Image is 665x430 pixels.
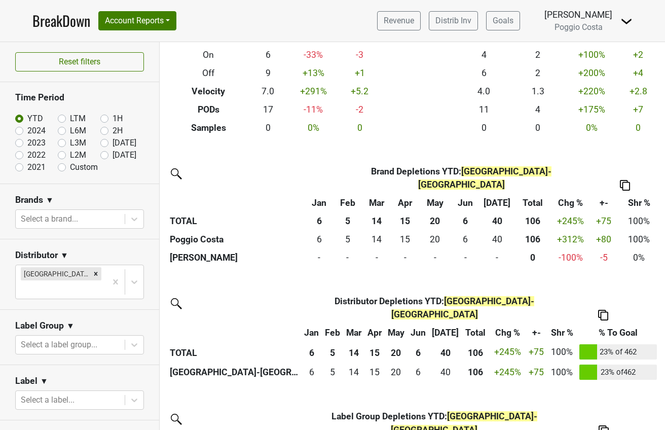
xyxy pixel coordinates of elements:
td: 0 [480,248,514,267]
label: [DATE] [113,137,136,149]
th: Jun: activate to sort column ascending [451,194,480,212]
th: 106 [462,342,489,363]
div: 6 [308,233,331,246]
td: 0 [361,248,391,267]
img: filter [167,165,183,181]
td: -33 % [286,46,341,64]
td: 0 [419,248,451,267]
td: 4 [511,100,565,119]
div: 40 [431,366,460,379]
td: +2 [619,46,657,64]
td: 0 % [565,119,619,137]
td: 19.917 [419,230,451,248]
img: filter [167,410,183,426]
span: +245% [494,347,521,357]
th: Jul: activate to sort column ascending [480,194,514,212]
th: Brand Depletions YTD : [334,162,589,194]
th: May: activate to sort column ascending [385,324,408,342]
div: - [394,251,416,264]
th: [PERSON_NAME] [167,248,305,267]
td: 40 [480,230,514,248]
td: -3 [341,46,379,64]
td: 6 [451,230,480,248]
td: 0 [341,119,379,137]
div: [GEOGRAPHIC_DATA]-[GEOGRAPHIC_DATA] [21,267,90,280]
td: 7.0 [250,82,286,100]
td: +1 [341,64,379,82]
th: 14 [361,212,391,230]
th: 5 [334,212,362,230]
td: 0 [250,119,286,137]
td: 2 [511,64,565,82]
div: [PERSON_NAME] [544,8,612,21]
img: Copy to clipboard [598,310,608,320]
label: 2022 [27,149,46,161]
td: 0 [392,248,419,267]
td: 4 [457,46,511,64]
span: ▼ [40,375,48,387]
span: +245% [557,216,584,226]
label: L2M [70,149,86,161]
button: Account Reports [98,11,176,30]
td: 19.917 [385,362,408,382]
td: 0 [511,119,565,137]
th: Total: activate to sort column ascending [514,194,551,212]
th: Poggio Costa [167,230,305,248]
div: 5 [324,366,341,379]
td: +291 % [286,82,341,100]
label: L3M [70,137,86,149]
td: 2 [511,46,565,64]
th: PODs [167,100,250,119]
th: % To Goal: activate to sort column ascending [577,324,659,342]
a: Distrib Inv [429,11,478,30]
div: 106 [465,366,487,379]
td: 15 [364,362,385,382]
div: 20 [387,366,405,379]
img: filter [167,295,183,311]
td: -11 % [286,100,341,119]
th: 20 [385,342,408,363]
td: +7 [619,100,657,119]
span: [GEOGRAPHIC_DATA]-[GEOGRAPHIC_DATA] [391,296,535,319]
th: 15 [392,212,419,230]
td: 0 % [286,119,341,137]
div: 6 [304,366,319,379]
img: Copy to clipboard [620,180,630,191]
div: 14 [346,366,362,379]
td: 100% [618,230,660,248]
th: Apr: activate to sort column ascending [392,194,419,212]
label: L6M [70,125,86,137]
div: 20 [421,233,449,246]
td: -100 % [551,248,589,267]
label: Custom [70,161,98,173]
td: 6 [250,46,286,64]
span: [GEOGRAPHIC_DATA]-[GEOGRAPHIC_DATA] [418,166,552,190]
div: - [483,251,512,264]
th: 40 [429,342,462,363]
th: +-: activate to sort column ascending [526,324,547,342]
td: 9 [250,64,286,82]
td: 6 [302,362,322,382]
th: [GEOGRAPHIC_DATA]-[GEOGRAPHIC_DATA] [167,362,302,382]
div: 5 [336,233,359,246]
h3: Brands [15,195,43,205]
label: YTD [27,113,43,125]
a: BreakDown [32,10,90,31]
div: +80 [592,233,616,246]
th: &nbsp;: activate to sort column ascending [167,324,302,342]
th: TOTAL [167,342,302,363]
td: 0% [618,248,660,267]
th: Jun: activate to sort column ascending [408,324,429,342]
th: On [167,46,250,64]
td: 40 [429,362,462,382]
td: +13 % [286,64,341,82]
th: Jul: activate to sort column ascending [429,324,462,342]
th: Off [167,64,250,82]
th: Samples [167,119,250,137]
th: Chg %: activate to sort column ascending [489,324,526,342]
div: 40 [483,233,512,246]
label: 2023 [27,137,46,149]
th: 0 [514,248,551,267]
a: Goals [486,11,520,30]
td: 0 [334,248,362,267]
